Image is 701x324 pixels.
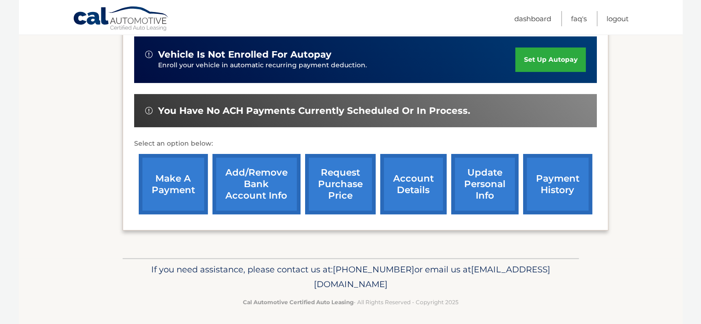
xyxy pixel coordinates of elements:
[134,138,597,149] p: Select an option below:
[515,47,585,72] a: set up autopay
[158,49,331,60] span: vehicle is not enrolled for autopay
[333,264,414,275] span: [PHONE_NUMBER]
[139,154,208,214] a: make a payment
[607,11,629,26] a: Logout
[314,264,550,289] span: [EMAIL_ADDRESS][DOMAIN_NAME]
[212,154,300,214] a: Add/Remove bank account info
[305,154,376,214] a: request purchase price
[514,11,551,26] a: Dashboard
[129,297,573,307] p: - All Rights Reserved - Copyright 2025
[451,154,518,214] a: update personal info
[243,299,353,306] strong: Cal Automotive Certified Auto Leasing
[129,262,573,292] p: If you need assistance, please contact us at: or email us at
[571,11,587,26] a: FAQ's
[145,51,153,58] img: alert-white.svg
[380,154,447,214] a: account details
[523,154,592,214] a: payment history
[145,107,153,114] img: alert-white.svg
[158,60,516,71] p: Enroll your vehicle in automatic recurring payment deduction.
[73,6,170,33] a: Cal Automotive
[158,105,470,117] span: You have no ACH payments currently scheduled or in process.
